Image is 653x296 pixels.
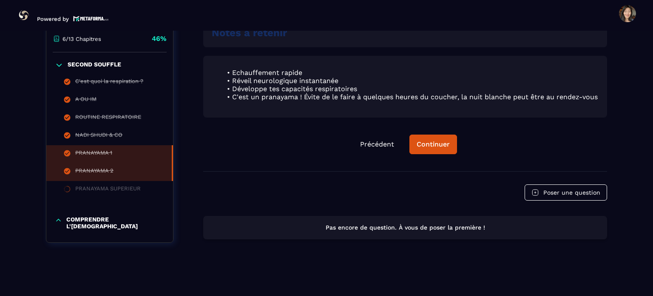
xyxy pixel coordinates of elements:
li: Développe tes capacités respiratoires [222,85,599,93]
div: C'est quoi la respiration ? [75,78,143,87]
button: Continuer [409,135,457,154]
p: SECOND SOUFFLE [68,61,121,69]
p: 6/13 Chapitres [62,35,101,42]
button: Poser une question [525,184,607,201]
p: Powered by [37,16,69,22]
div: PRANAYAMA SUPERIEUR [75,185,141,195]
div: PRANAYAMA 1 [75,149,112,159]
div: NADI SHUDI & CO [75,132,122,141]
img: logo [73,15,109,22]
li: Réveil neurologique instantanée [222,77,599,85]
div: A OU IM [75,96,97,105]
img: logo-branding [17,9,31,22]
div: Continuer [417,140,450,149]
div: PRANAYAMA 2 [75,167,114,177]
li: C'est un pranayama ! Évite de le faire à quelques heures du coucher, la nuit blanche peut être au... [222,93,599,101]
div: ROUTINE RESPIRATOIRE [75,114,141,123]
p: Pas encore de question. À vous de poser la première ! [211,224,599,232]
li: Echauffement rapide [222,69,599,77]
p: COMPRENDRE L'[DEMOGRAPHIC_DATA] [66,216,165,230]
strong: Notes à retenir [212,27,287,39]
button: Précédent [353,135,401,154]
p: 46% [152,34,167,43]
